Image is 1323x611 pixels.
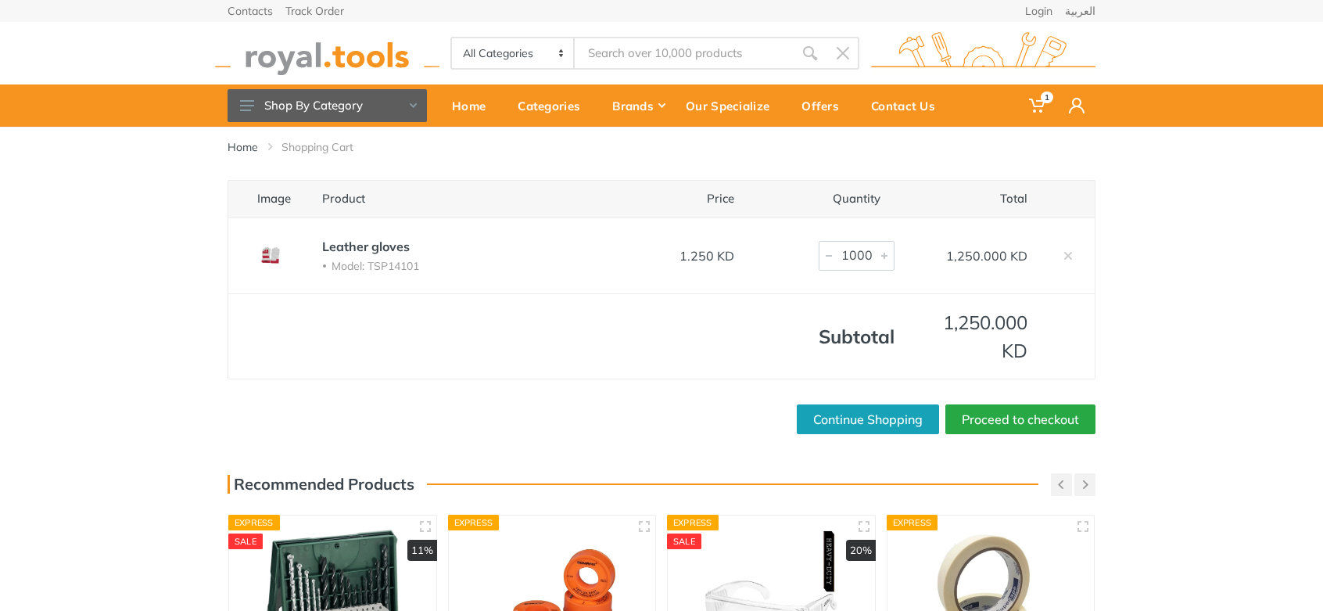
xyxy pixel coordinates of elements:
[629,246,734,265] div: 1.250 KD
[909,217,1042,293] td: 1,250.000 KD
[215,32,439,75] img: royal.tools Logo
[228,180,308,217] th: Image
[441,89,507,122] div: Home
[441,84,507,127] a: Home
[791,84,860,127] a: Offers
[228,534,263,549] div: SALE
[575,37,794,70] input: Site search
[860,89,956,122] div: Contact Us
[285,5,344,16] a: Track Order
[308,180,615,217] th: Product
[667,515,719,530] div: Express
[281,139,377,155] li: Shopping Cart
[1041,92,1053,103] span: 1
[615,180,748,217] th: Price
[748,180,909,217] th: Quantity
[322,239,410,254] a: Leather gloves
[945,404,1095,434] a: Proceed to checkout
[909,293,1042,379] td: 1,250.000 KD
[448,515,500,530] div: Express
[228,139,258,155] a: Home
[675,89,791,122] div: Our Specialize
[322,259,601,274] li: Model: TSP14101
[797,404,939,434] a: Continue Shopping
[228,89,427,122] button: Shop By Category
[846,540,876,562] div: 20%
[507,84,601,127] a: Categories
[791,89,860,122] div: Offers
[228,5,273,16] a: Contacts
[228,475,414,494] h3: Recommended Products
[601,89,675,122] div: Brands
[452,38,575,68] select: Category
[1025,5,1052,16] a: Login
[748,293,909,379] th: Subtotal
[228,515,280,530] div: Express
[1018,84,1058,127] a: 1
[1065,5,1095,16] a: العربية
[228,139,1095,155] nav: breadcrumb
[887,515,938,530] div: Express
[507,89,601,122] div: Categories
[909,180,1042,217] th: Total
[860,84,956,127] a: Contact Us
[407,540,437,562] div: 11%
[871,32,1095,75] img: royal.tools Logo
[667,534,701,549] div: SALE
[675,84,791,127] a: Our Specialize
